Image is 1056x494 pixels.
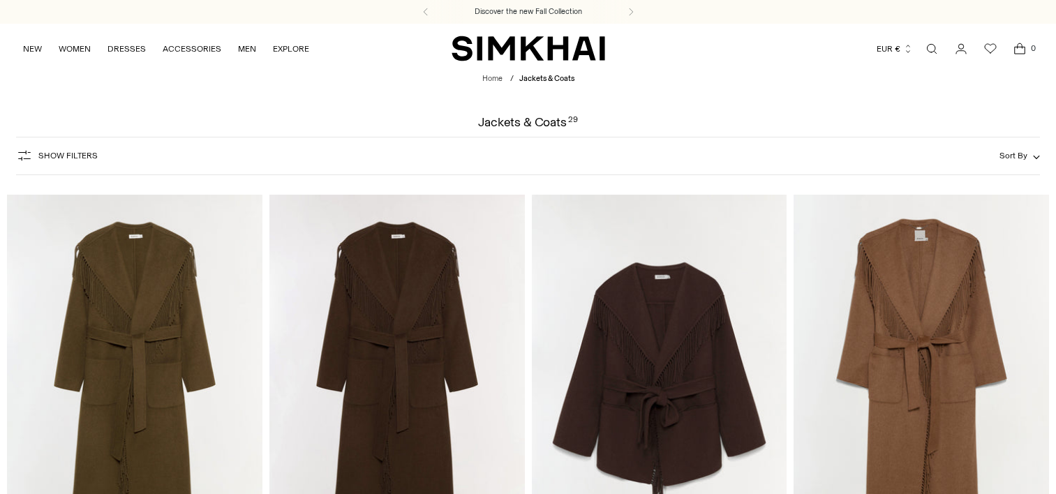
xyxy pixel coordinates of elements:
[947,35,975,63] a: Go to the account page
[163,33,221,64] a: ACCESSORIES
[23,33,42,64] a: NEW
[38,151,98,160] span: Show Filters
[1006,35,1034,63] a: Open cart modal
[475,6,582,17] a: Discover the new Fall Collection
[999,148,1040,163] button: Sort By
[16,144,98,167] button: Show Filters
[510,73,514,85] div: /
[273,33,309,64] a: EXPLORE
[918,35,946,63] a: Open search modal
[452,35,605,62] a: SIMKHAI
[1027,42,1039,54] span: 0
[999,151,1027,160] span: Sort By
[482,74,503,83] a: Home
[519,74,574,83] span: Jackets & Coats
[238,33,256,64] a: MEN
[976,35,1004,63] a: Wishlist
[59,33,91,64] a: WOMEN
[107,33,146,64] a: DRESSES
[478,116,578,128] h1: Jackets & Coats
[568,116,578,128] div: 29
[482,73,574,85] nav: breadcrumbs
[877,33,913,64] button: EUR €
